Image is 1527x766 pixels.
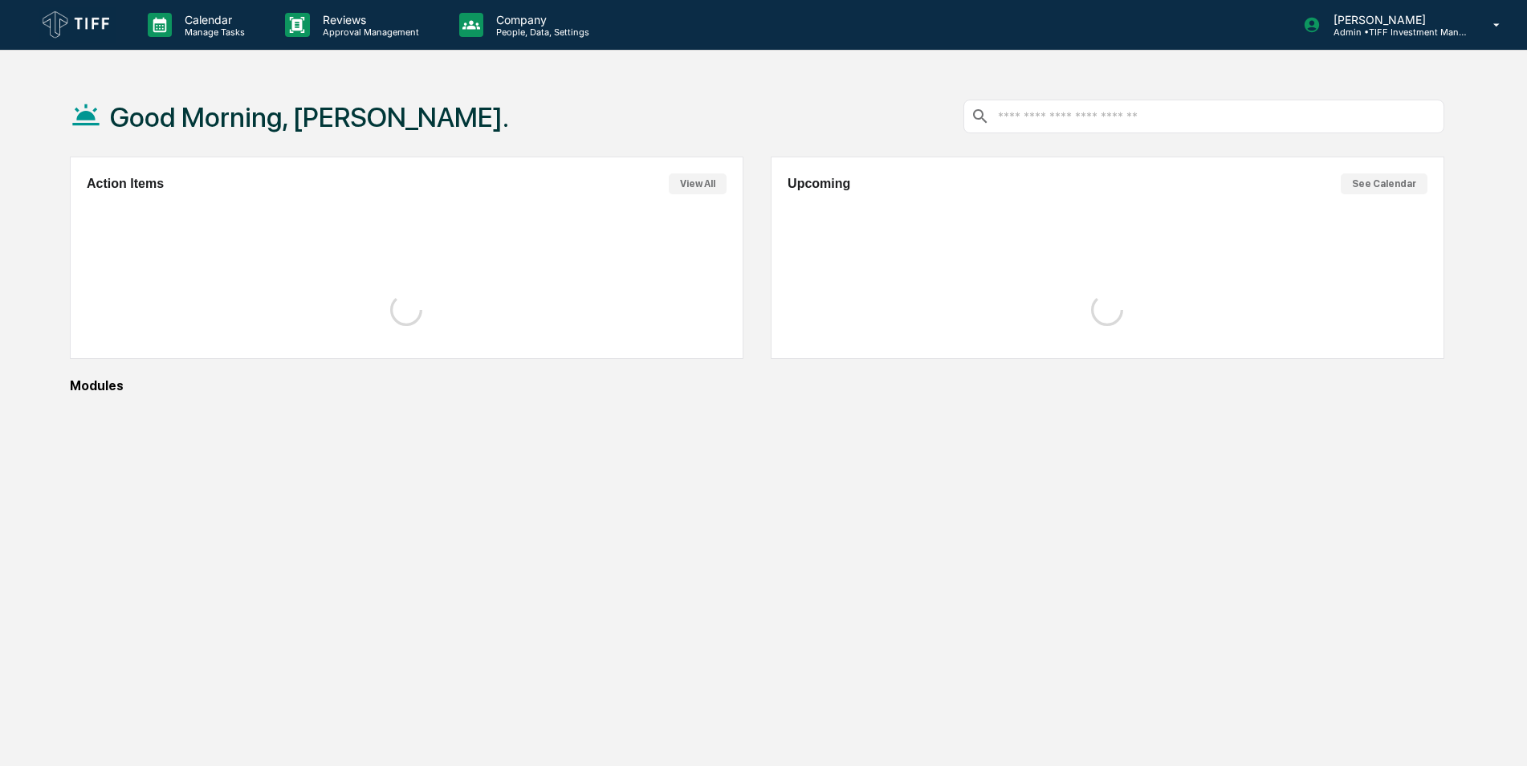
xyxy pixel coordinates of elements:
p: Calendar [172,13,253,26]
button: See Calendar [1341,173,1427,194]
p: Reviews [310,13,427,26]
img: logo [39,7,116,43]
p: Manage Tasks [172,26,253,38]
div: Modules [70,378,1444,393]
p: Admin • TIFF Investment Management [1321,26,1470,38]
h2: Upcoming [788,177,850,191]
p: People, Data, Settings [483,26,597,38]
p: [PERSON_NAME] [1321,13,1470,26]
p: Approval Management [310,26,427,38]
p: Company [483,13,597,26]
button: View All [669,173,727,194]
h2: Action Items [87,177,164,191]
h1: Good Morning, [PERSON_NAME]. [110,101,509,133]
